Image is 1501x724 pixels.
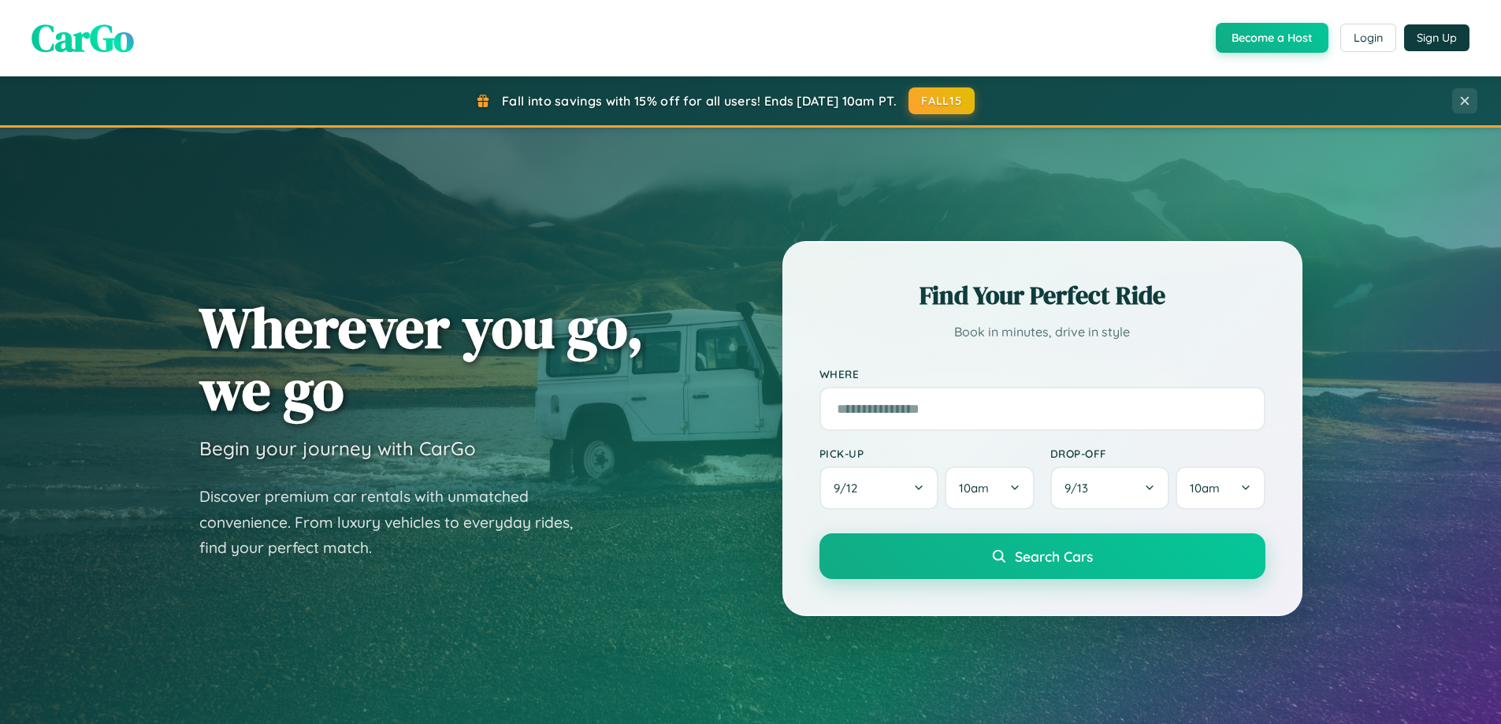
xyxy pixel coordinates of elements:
[199,296,644,421] h1: Wherever you go, we go
[1064,481,1096,496] span: 9 / 13
[1050,466,1170,510] button: 9/13
[1216,23,1328,53] button: Become a Host
[834,481,865,496] span: 9 / 12
[1404,24,1469,51] button: Sign Up
[959,481,989,496] span: 10am
[1015,548,1093,565] span: Search Cars
[819,447,1035,460] label: Pick-up
[819,321,1265,343] p: Book in minutes, drive in style
[199,484,593,561] p: Discover premium car rentals with unmatched convenience. From luxury vehicles to everyday rides, ...
[819,278,1265,313] h2: Find Your Perfect Ride
[32,12,134,64] span: CarGo
[1190,481,1220,496] span: 10am
[819,367,1265,381] label: Where
[1340,24,1396,52] button: Login
[1050,447,1265,460] label: Drop-off
[819,466,939,510] button: 9/12
[819,533,1265,579] button: Search Cars
[502,93,897,109] span: Fall into savings with 15% off for all users! Ends [DATE] 10am PT.
[1176,466,1265,510] button: 10am
[908,87,975,114] button: FALL15
[945,466,1034,510] button: 10am
[199,436,476,460] h3: Begin your journey with CarGo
